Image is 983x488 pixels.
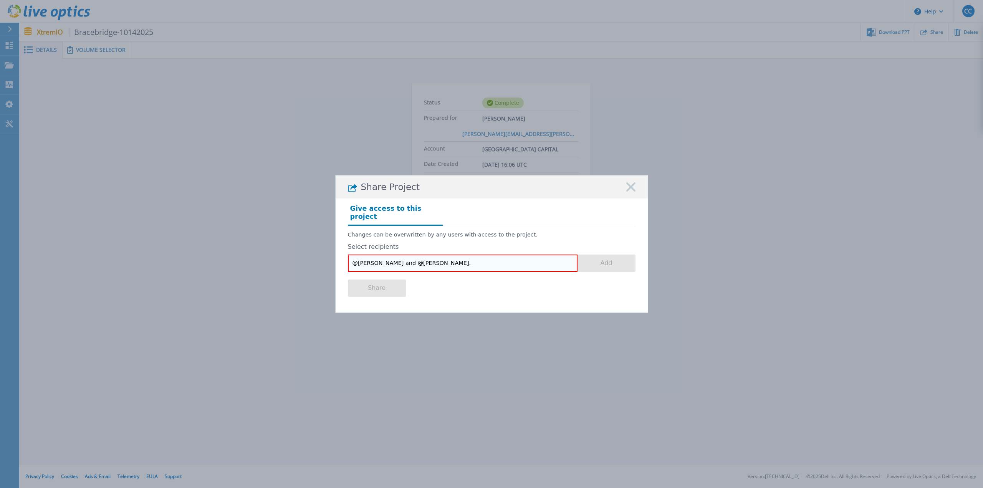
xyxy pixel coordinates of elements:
[348,232,635,238] p: Changes can be overwritten by any users with access to the project.
[348,202,443,225] h4: Give access to this project
[348,280,406,297] button: Share
[361,182,420,192] span: Share Project
[348,243,635,250] label: Select recipients
[348,255,578,272] input: Enter email address
[578,255,635,272] button: Add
